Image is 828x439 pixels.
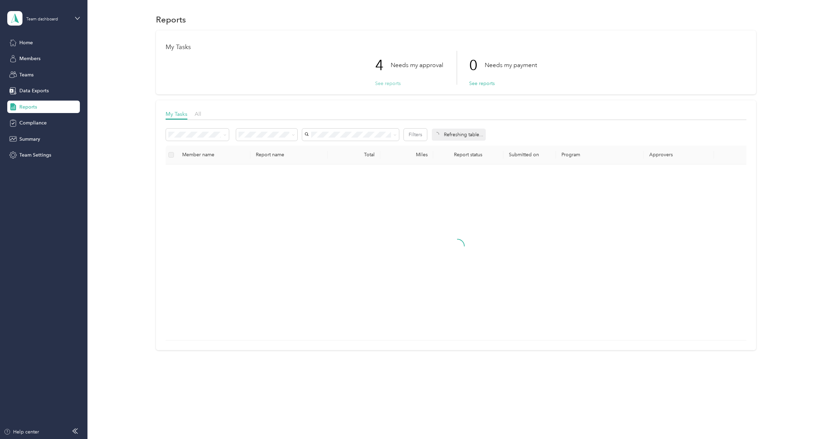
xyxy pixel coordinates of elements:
[166,44,746,51] h1: My Tasks
[19,55,40,62] span: Members
[19,136,40,143] span: Summary
[19,39,33,46] span: Home
[375,51,391,80] p: 4
[644,146,714,165] th: Approvers
[485,61,537,69] p: Needs my payment
[156,16,186,23] h1: Reports
[375,80,401,87] button: See reports
[19,71,34,78] span: Teams
[432,129,486,141] div: Refreshing table...
[19,87,49,94] span: Data Exports
[182,152,245,158] div: Member name
[469,80,495,87] button: See reports
[556,146,644,165] th: Program
[195,111,201,117] span: All
[250,146,327,165] th: Report name
[386,152,427,158] div: Miles
[19,151,51,159] span: Team Settings
[19,103,37,111] span: Reports
[439,152,498,158] span: Report status
[333,152,375,158] div: Total
[391,61,443,69] p: Needs my approval
[19,119,47,127] span: Compliance
[503,146,556,165] th: Submitted on
[166,111,187,117] span: My Tasks
[789,400,828,439] iframe: Everlance-gr Chat Button Frame
[469,51,485,80] p: 0
[26,17,58,21] div: Team dashboard
[4,428,39,436] button: Help center
[404,129,427,141] button: Filters
[177,146,250,165] th: Member name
